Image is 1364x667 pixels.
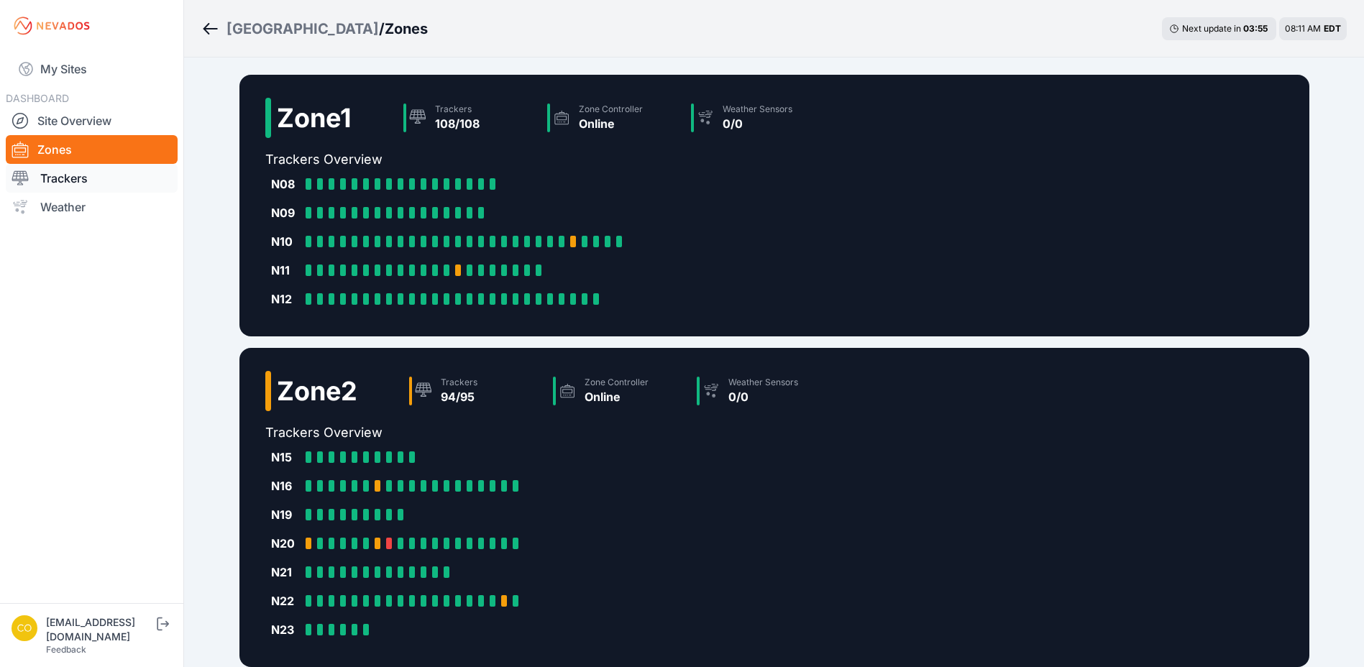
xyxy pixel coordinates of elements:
[265,149,829,170] h2: Trackers Overview
[271,204,300,221] div: N09
[435,103,480,115] div: Trackers
[1285,23,1321,34] span: 08:11 AM
[271,262,300,279] div: N11
[579,115,643,132] div: Online
[379,19,385,39] span: /
[277,103,352,132] h2: Zone 1
[277,377,357,405] h2: Zone 2
[728,388,798,405] div: 0/0
[435,115,480,132] div: 108/108
[271,233,300,250] div: N10
[271,621,300,638] div: N23
[12,14,92,37] img: Nevados
[6,193,178,221] a: Weather
[1324,23,1341,34] span: EDT
[271,563,300,581] div: N21
[6,92,69,104] span: DASHBOARD
[6,135,178,164] a: Zones
[1243,23,1269,34] div: 03 : 55
[12,615,37,641] img: controlroomoperator@invenergy.com
[265,423,835,443] h2: Trackers Overview
[579,103,643,115] div: Zone Controller
[271,535,300,552] div: N20
[226,19,379,39] a: [GEOGRAPHIC_DATA]
[385,19,428,39] h3: Zones
[6,106,178,135] a: Site Overview
[398,98,541,138] a: Trackers108/108
[271,506,300,523] div: N19
[201,10,428,47] nav: Breadcrumb
[723,103,792,115] div: Weather Sensors
[441,377,477,388] div: Trackers
[271,477,300,494] div: N16
[441,388,477,405] div: 94/95
[403,371,547,411] a: Trackers94/95
[691,371,835,411] a: Weather Sensors0/0
[46,615,154,644] div: [EMAIL_ADDRESS][DOMAIN_NAME]
[728,377,798,388] div: Weather Sensors
[271,175,300,193] div: N08
[585,377,649,388] div: Zone Controller
[6,164,178,193] a: Trackers
[46,644,86,655] a: Feedback
[271,290,300,308] div: N12
[6,52,178,86] a: My Sites
[685,98,829,138] a: Weather Sensors0/0
[271,448,300,466] div: N15
[271,592,300,609] div: N22
[585,388,649,405] div: Online
[1182,23,1241,34] span: Next update in
[723,115,792,132] div: 0/0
